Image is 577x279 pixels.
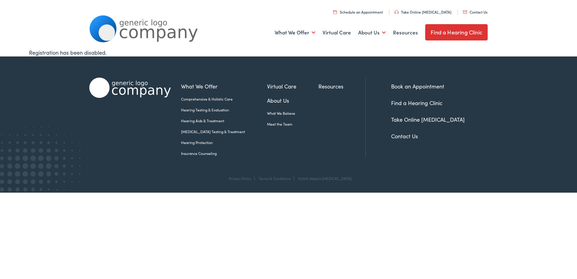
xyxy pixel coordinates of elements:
a: Hearing Testing & Evaluation [181,107,267,113]
a: Find a Hearing Clinic [425,24,488,40]
a: Find a Hearing Clinic [391,99,442,107]
a: Hearing Protection [181,140,267,145]
a: What We Believe [267,111,318,116]
div: Registration has been disabled. [29,48,548,56]
a: Privacy Policy [229,176,251,181]
a: Contact Us [463,9,487,14]
a: Meet the Team [267,121,318,127]
a: Resources [318,82,365,90]
a: Schedule an Appointment [333,9,383,14]
a: Take Online [MEDICAL_DATA] [391,116,465,123]
img: utility icon [394,10,399,14]
a: Comprehensive & Holistic Care [181,96,267,102]
a: What We Offer [275,21,315,44]
a: Contact Us [391,132,418,140]
a: Take Online [MEDICAL_DATA] [394,9,451,14]
a: [MEDICAL_DATA] Testing & Treatment [181,129,267,134]
a: Insurance Counseling [181,151,267,156]
a: Book an Appointment [391,82,444,90]
a: Terms & Conditions [259,176,291,181]
img: utility icon [333,10,337,14]
img: utility icon [463,11,467,14]
a: Hearing Aids & Treatment [181,118,267,123]
a: Virtual Care [323,21,351,44]
a: About Us [358,21,386,44]
a: Resources [393,21,418,44]
a: Virtual Care [267,82,318,90]
a: What We Offer [181,82,267,90]
img: Alpaca Audiology [89,78,171,98]
div: ©2025 Alpaca [MEDICAL_DATA] [295,176,352,181]
a: About Us [267,96,318,104]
